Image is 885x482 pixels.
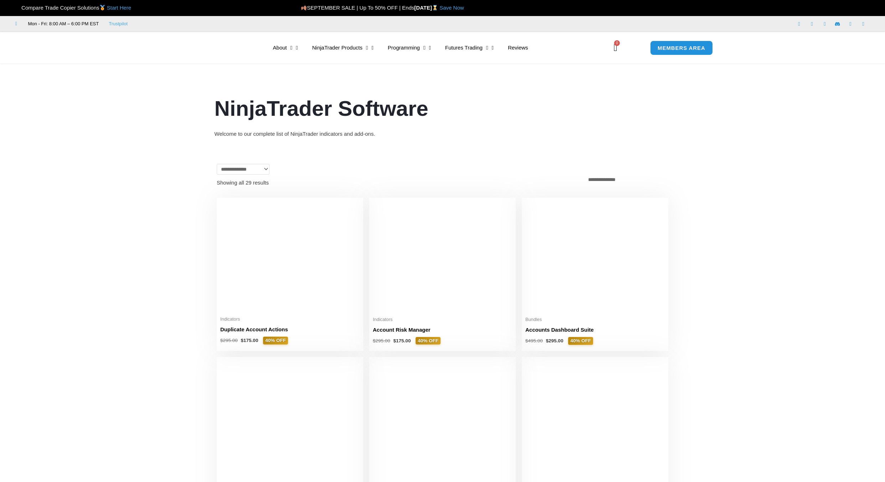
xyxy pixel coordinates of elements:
a: Start Here [107,5,131,11]
img: Duplicate Account Actions [220,201,360,312]
span: $ [241,338,244,343]
bdi: 175.00 [241,338,258,343]
img: Account Risk Manager [373,201,512,312]
h2: Accounts Dashboard Suite [525,326,665,333]
nav: Menu [266,40,602,56]
img: LogoAI | Affordable Indicators – NinjaTrader [175,35,252,61]
select: Shop order [584,175,668,185]
p: Showing all 29 results [217,180,269,185]
span: $ [546,338,549,343]
img: ProfessionalToolsBundlePage [525,361,665,480]
h1: NinjaTrader Software [215,94,671,124]
div: Welcome to our complete list of NinjaTrader indicators and add-ons. [215,129,671,139]
img: BasicTools [220,361,360,480]
h2: Duplicate Account Actions [220,326,360,333]
span: $ [525,338,528,343]
a: Account Risk Manager [373,326,512,337]
span: 0 [614,40,620,46]
a: About [266,40,305,56]
img: 🥇 [100,5,105,10]
span: SEPTEMBER SALE | Up To 50% OFF | Ends [301,5,414,11]
span: MEMBERS AREA [658,45,705,51]
strong: [DATE] [414,5,439,11]
span: Bundles [525,317,665,323]
span: $ [373,338,376,343]
a: Reviews [501,40,535,56]
img: Essential Chart Trader Tools [373,361,512,480]
span: 40% OFF [263,337,288,344]
span: 40% OFF [568,337,593,345]
a: Trustpilot [109,20,128,28]
span: Compare Trade Copier Solutions [15,5,131,11]
bdi: 495.00 [525,338,543,343]
span: $ [220,338,223,343]
img: Accounts Dashboard Suite [525,201,665,312]
span: Mon - Fri: 8:00 AM – 6:00 PM EST [26,20,99,28]
a: MEMBERS AREA [650,41,713,55]
img: 🍂 [301,5,307,10]
span: Indicators [220,316,360,322]
img: ⌛ [432,5,438,10]
bdi: 295.00 [546,338,564,343]
a: Programming [381,40,438,56]
a: 0 [603,37,628,58]
a: NinjaTrader Products [305,40,381,56]
span: $ [393,338,396,343]
a: Accounts Dashboard Suite [525,326,665,337]
a: Save Now [439,5,464,11]
a: Futures Trading [438,40,501,56]
span: 40% OFF [416,337,441,345]
a: Duplicate Account Actions [220,326,360,337]
bdi: 295.00 [373,338,390,343]
bdi: 295.00 [220,338,238,343]
img: 🏆 [16,5,21,10]
h2: Account Risk Manager [373,326,512,333]
bdi: 175.00 [393,338,411,343]
span: Indicators [373,317,512,323]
